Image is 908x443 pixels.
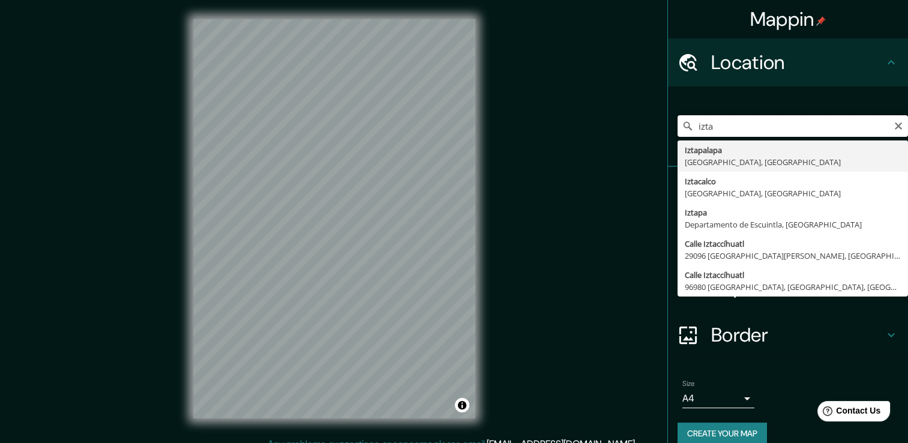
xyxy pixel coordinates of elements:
h4: Layout [711,275,884,299]
h4: Location [711,50,884,74]
div: [GEOGRAPHIC_DATA], [GEOGRAPHIC_DATA] [685,156,901,168]
h4: Border [711,323,884,347]
input: Pick your city or area [678,115,908,137]
img: pin-icon.png [816,16,826,26]
div: Layout [668,263,908,311]
div: Departamento de Escuintla, [GEOGRAPHIC_DATA] [685,218,901,231]
iframe: Help widget launcher [801,396,895,430]
div: Style [668,215,908,263]
div: A4 [682,389,754,408]
div: Calle Iztaccíhuatl [685,238,901,250]
div: Iztapa [685,206,901,218]
div: Iztapalapa [685,144,901,156]
label: Size [682,379,695,389]
div: Border [668,311,908,359]
canvas: Map [193,19,475,418]
div: Pins [668,167,908,215]
div: Calle Iztaccíhuatl [685,269,901,281]
h4: Mappin [750,7,826,31]
button: Clear [894,119,903,131]
div: Location [668,38,908,86]
div: Iztacalco [685,175,901,187]
div: [GEOGRAPHIC_DATA], [GEOGRAPHIC_DATA] [685,187,901,199]
div: 29096 [GEOGRAPHIC_DATA][PERSON_NAME], [GEOGRAPHIC_DATA], [GEOGRAPHIC_DATA] [685,250,901,262]
div: 96980 [GEOGRAPHIC_DATA], [GEOGRAPHIC_DATA], [GEOGRAPHIC_DATA] [685,281,901,293]
button: Toggle attribution [455,398,469,412]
